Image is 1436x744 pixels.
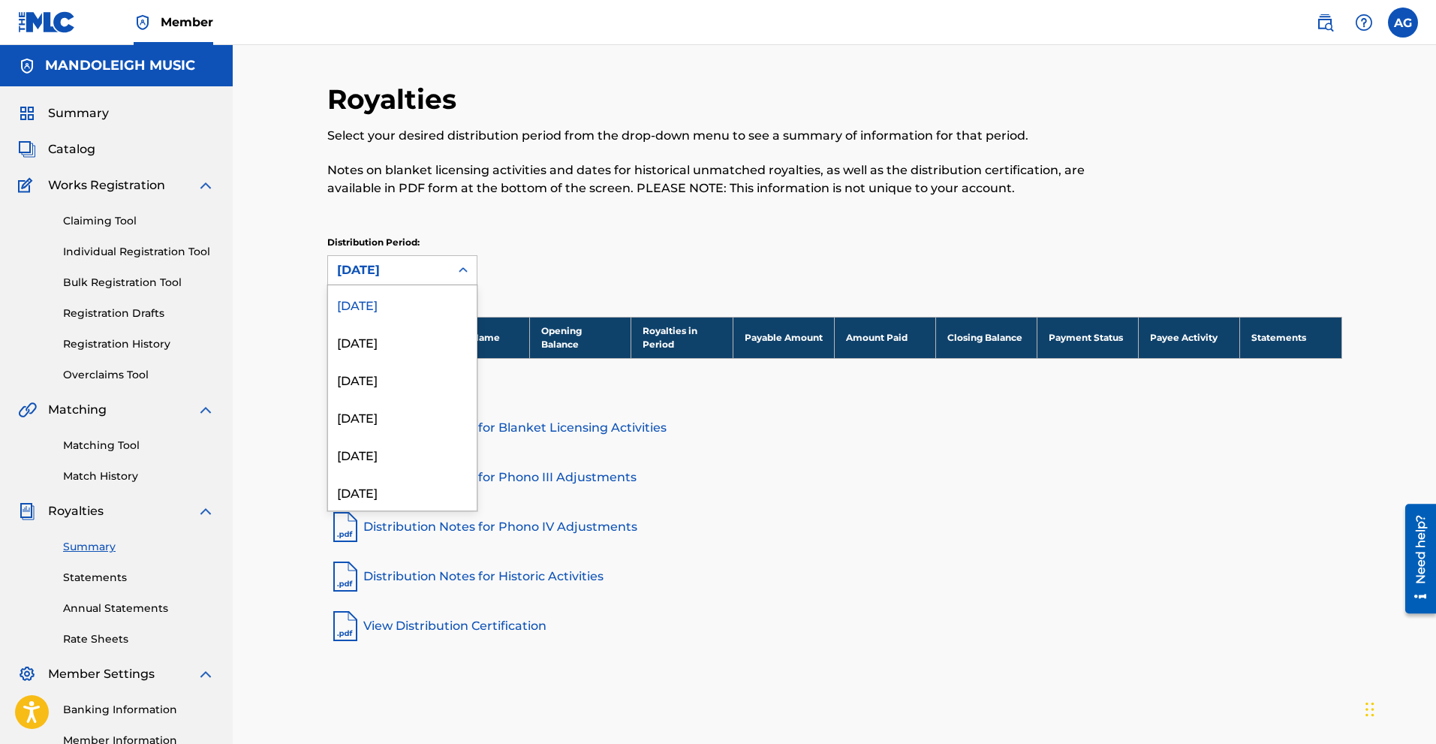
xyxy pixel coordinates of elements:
[63,631,215,647] a: Rate Sheets
[327,127,1109,145] p: Select your desired distribution period from the drop-down menu to see a summary of information f...
[48,176,165,194] span: Works Registration
[328,473,477,511] div: [DATE]
[327,608,363,644] img: pdf
[63,367,215,383] a: Overclaims Tool
[1355,14,1373,32] img: help
[327,410,1342,446] a: Distribution Notes for Blanket Licensing Activities
[18,665,36,683] img: Member Settings
[337,261,441,279] div: [DATE]
[63,601,215,616] a: Annual Statements
[18,140,95,158] a: CatalogCatalog
[197,401,215,419] img: expand
[1365,687,1374,732] div: Drag
[1316,14,1334,32] img: search
[63,438,215,453] a: Matching Tool
[429,317,530,358] th: Payee Name
[328,285,477,323] div: [DATE]
[18,401,37,419] img: Matching
[63,468,215,484] a: Match History
[18,104,36,122] img: Summary
[327,161,1109,197] p: Notes on blanket licensing activities and dates for historical unmatched royalties, as well as th...
[63,244,215,260] a: Individual Registration Tool
[63,306,215,321] a: Registration Drafts
[18,140,36,158] img: Catalog
[327,459,1342,495] a: Distribution Notes for Phono III Adjustments
[48,104,109,122] span: Summary
[63,213,215,229] a: Claiming Tool
[327,608,1342,644] a: View Distribution Certification
[161,14,213,31] span: Member
[1361,672,1436,744] iframe: Chat Widget
[733,317,834,358] th: Payable Amount
[327,509,363,545] img: pdf
[328,360,477,398] div: [DATE]
[631,317,733,358] th: Royalties in Period
[48,401,107,419] span: Matching
[48,502,104,520] span: Royalties
[1388,8,1418,38] div: User Menu
[834,317,935,358] th: Amount Paid
[48,665,155,683] span: Member Settings
[328,323,477,360] div: [DATE]
[327,236,477,249] p: Distribution Period:
[530,317,631,358] th: Opening Balance
[328,435,477,473] div: [DATE]
[63,336,215,352] a: Registration History
[327,559,1342,595] a: Distribution Notes for Historic Activities
[63,539,215,555] a: Summary
[1310,8,1340,38] a: Public Search
[18,502,36,520] img: Royalties
[327,559,363,595] img: pdf
[134,14,152,32] img: Top Rightsholder
[1240,317,1341,358] th: Statements
[935,317,1037,358] th: Closing Balance
[63,702,215,718] a: Banking Information
[328,398,477,435] div: [DATE]
[197,665,215,683] img: expand
[18,104,109,122] a: SummarySummary
[18,11,76,33] img: MLC Logo
[63,275,215,291] a: Bulk Registration Tool
[1139,317,1240,358] th: Payee Activity
[45,57,195,74] h5: MANDOLEIGH MUSIC
[1349,8,1379,38] div: Help
[18,57,36,75] img: Accounts
[327,83,464,116] h2: Royalties
[1394,498,1436,619] iframe: Resource Center
[327,509,1342,545] a: Distribution Notes for Phono IV Adjustments
[18,176,38,194] img: Works Registration
[197,502,215,520] img: expand
[63,570,215,586] a: Statements
[197,176,215,194] img: expand
[48,140,95,158] span: Catalog
[1037,317,1138,358] th: Payment Status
